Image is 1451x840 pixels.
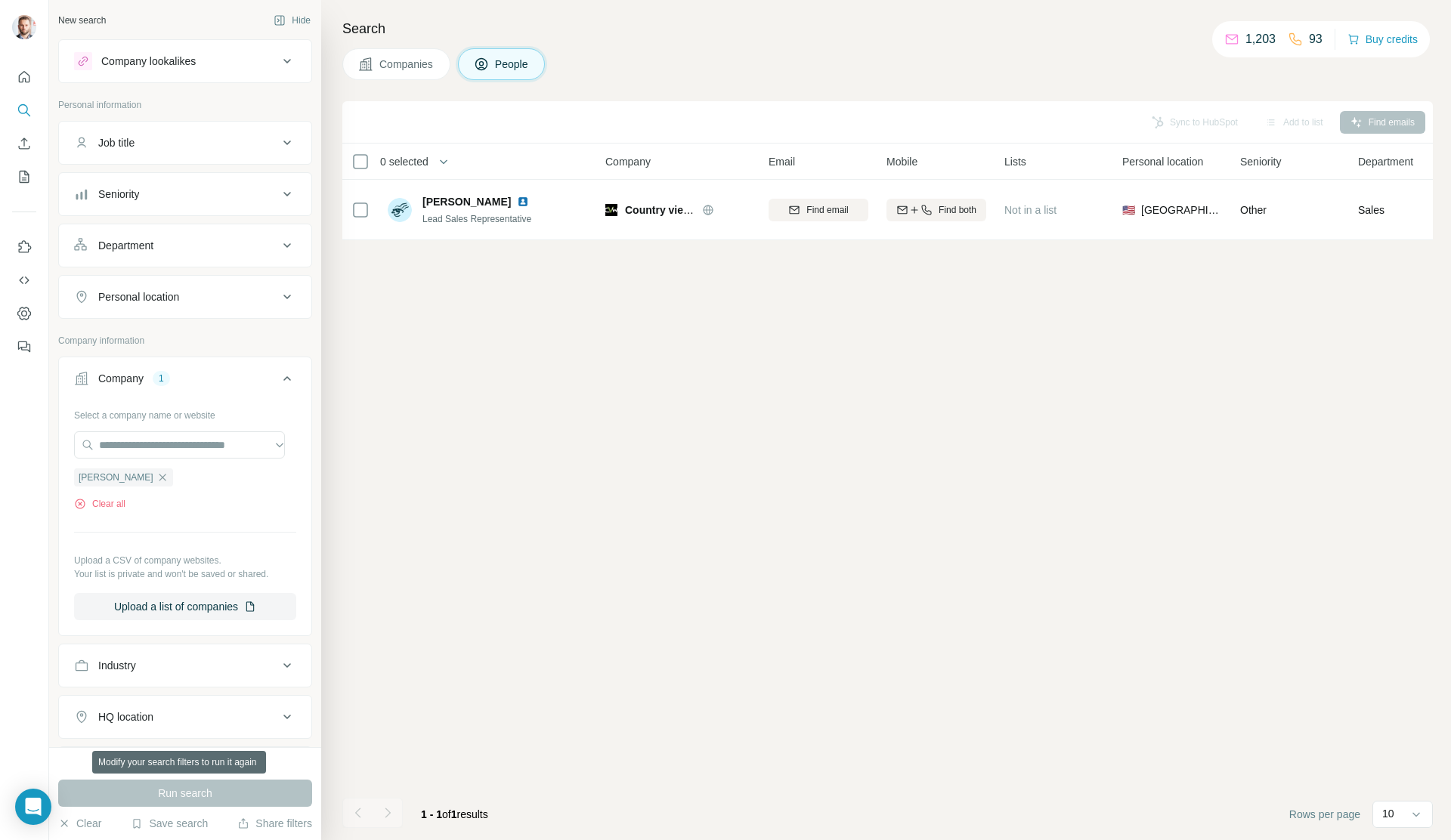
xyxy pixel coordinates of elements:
[517,196,529,208] img: LinkedIn logo
[769,154,795,169] span: Email
[263,9,321,32] button: Hide
[74,593,296,620] button: Upload a list of companies
[495,57,530,72] span: People
[12,63,36,91] button: Quick start
[12,267,36,294] button: Use Surfe API
[421,808,488,820] span: results
[98,289,179,304] div: Personal location
[886,154,917,169] span: Mobile
[74,497,125,511] button: Clear all
[1122,202,1135,218] span: 🇺🇸
[15,789,51,825] div: Open Intercom Messenger
[380,154,428,169] span: 0 selected
[74,403,296,422] div: Select a company name or website
[1347,29,1418,50] button: Buy credits
[59,43,311,79] button: Company lookalikes
[342,18,1433,39] h4: Search
[1289,807,1360,822] span: Rows per page
[59,176,311,212] button: Seniority
[12,163,36,190] button: My lists
[422,214,531,224] span: Lead Sales Representative
[153,372,170,385] div: 1
[101,54,196,69] div: Company lookalikes
[98,238,153,253] div: Department
[1240,204,1267,216] span: Other
[1141,202,1222,218] span: [GEOGRAPHIC_DATA]
[12,333,36,360] button: Feedback
[125,757,246,771] div: 1997 search results remaining
[98,709,153,724] div: HQ location
[1240,154,1281,169] span: Seniority
[12,97,36,124] button: Search
[1358,154,1413,169] span: Department
[58,14,106,27] div: New search
[422,194,511,209] span: [PERSON_NAME]
[59,699,311,735] button: HQ location
[605,154,651,169] span: Company
[98,658,136,673] div: Industry
[131,816,208,831] button: Save search
[237,816,312,831] button: Share filters
[1122,154,1203,169] span: Personal location
[605,204,617,216] img: Logo of Country view woodworking
[625,204,763,216] span: Country view woodworking
[1382,806,1394,821] p: 10
[1004,204,1057,216] span: Not in a list
[59,227,311,264] button: Department
[58,98,312,112] p: Personal information
[939,203,976,217] span: Find both
[442,808,451,820] span: of
[59,279,311,315] button: Personal location
[379,57,435,72] span: Companies
[388,198,412,222] img: Avatar
[769,199,868,221] button: Find email
[12,130,36,157] button: Enrich CSV
[1358,202,1384,218] span: Sales
[421,808,442,820] span: 1 - 1
[12,15,36,39] img: Avatar
[806,203,848,217] span: Find email
[1245,30,1276,48] p: 1,203
[74,567,296,581] p: Your list is private and won't be saved or shared.
[59,125,311,161] button: Job title
[12,300,36,327] button: Dashboard
[12,233,36,261] button: Use Surfe on LinkedIn
[98,187,139,202] div: Seniority
[1004,154,1026,169] span: Lists
[451,808,457,820] span: 1
[98,135,135,150] div: Job title
[79,471,153,484] span: [PERSON_NAME]
[58,816,101,831] button: Clear
[886,199,986,221] button: Find both
[74,554,296,567] p: Upload a CSV of company websites.
[59,647,311,684] button: Industry
[98,371,144,386] div: Company
[59,360,311,403] button: Company1
[1309,30,1323,48] p: 93
[58,334,312,347] p: Company information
